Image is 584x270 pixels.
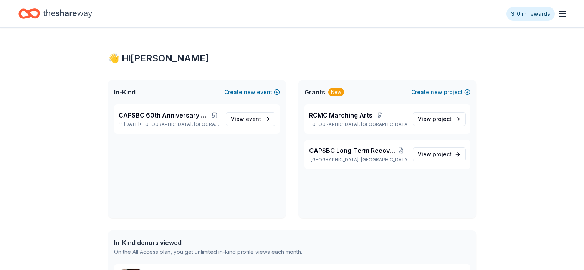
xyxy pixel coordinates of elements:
[309,146,395,155] span: CAPSBC Long-Term Recovery Program
[244,88,255,97] span: new
[418,150,452,159] span: View
[119,121,220,128] p: [DATE] •
[246,116,261,122] span: event
[18,5,92,23] a: Home
[328,88,344,96] div: New
[108,52,476,65] div: 👋 Hi [PERSON_NAME]
[413,112,466,126] a: View project
[114,238,302,247] div: In-Kind donors viewed
[304,88,325,97] span: Grants
[433,151,452,157] span: project
[418,114,452,124] span: View
[119,111,210,120] span: CAPSBC 60th Anniversary Gala & Silent Auction
[309,157,407,163] p: [GEOGRAPHIC_DATA], [GEOGRAPHIC_DATA]
[114,88,136,97] span: In-Kind
[309,121,407,128] p: [GEOGRAPHIC_DATA], [GEOGRAPHIC_DATA]
[114,247,302,257] div: On the All Access plan, you get unlimited in-kind profile views each month.
[144,121,219,128] span: [GEOGRAPHIC_DATA], [GEOGRAPHIC_DATA]
[309,111,372,120] span: RCMC Marching Arts
[431,88,442,97] span: new
[226,112,275,126] a: View event
[231,114,261,124] span: View
[411,88,470,97] button: Createnewproject
[433,116,452,122] span: project
[224,88,280,97] button: Createnewevent
[413,147,466,161] a: View project
[506,7,555,21] a: $10 in rewards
